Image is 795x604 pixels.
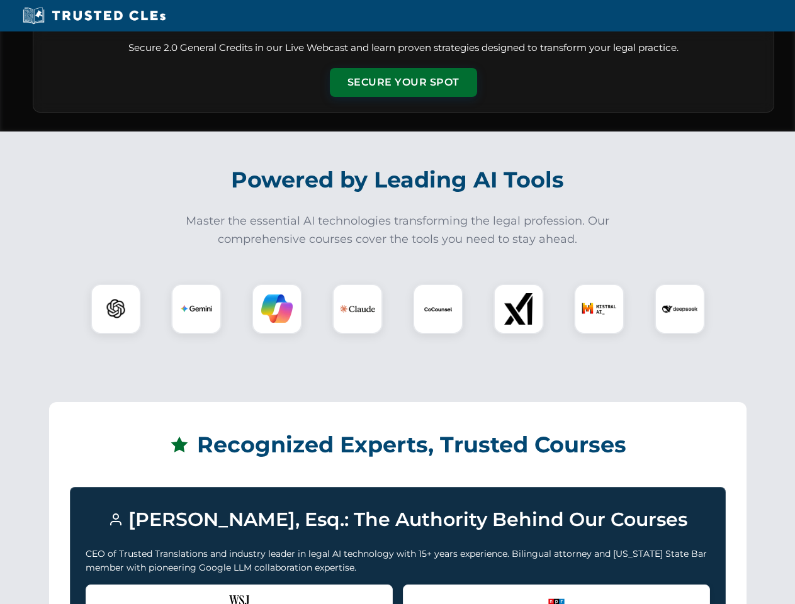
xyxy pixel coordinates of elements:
img: Mistral AI Logo [582,291,617,327]
img: Trusted CLEs [19,6,169,25]
div: xAI [493,284,544,334]
div: CoCounsel [413,284,463,334]
h2: Recognized Experts, Trusted Courses [70,423,726,467]
p: Secure 2.0 General Credits in our Live Webcast and learn proven strategies designed to transform ... [48,41,758,55]
img: Claude Logo [340,291,375,327]
h2: Powered by Leading AI Tools [49,158,747,202]
p: Master the essential AI technologies transforming the legal profession. Our comprehensive courses... [178,212,618,249]
img: Copilot Logo [261,293,293,325]
p: CEO of Trusted Translations and industry leader in legal AI technology with 15+ years experience.... [86,547,710,575]
h3: [PERSON_NAME], Esq.: The Authority Behind Our Courses [86,503,710,537]
div: Copilot [252,284,302,334]
div: DeepSeek [655,284,705,334]
img: ChatGPT Logo [98,291,134,327]
div: Mistral AI [574,284,624,334]
img: xAI Logo [503,293,534,325]
div: Claude [332,284,383,334]
div: ChatGPT [91,284,141,334]
button: Secure Your Spot [330,68,477,97]
img: CoCounsel Logo [422,293,454,325]
img: Gemini Logo [181,293,212,325]
img: DeepSeek Logo [662,291,697,327]
div: Gemini [171,284,222,334]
